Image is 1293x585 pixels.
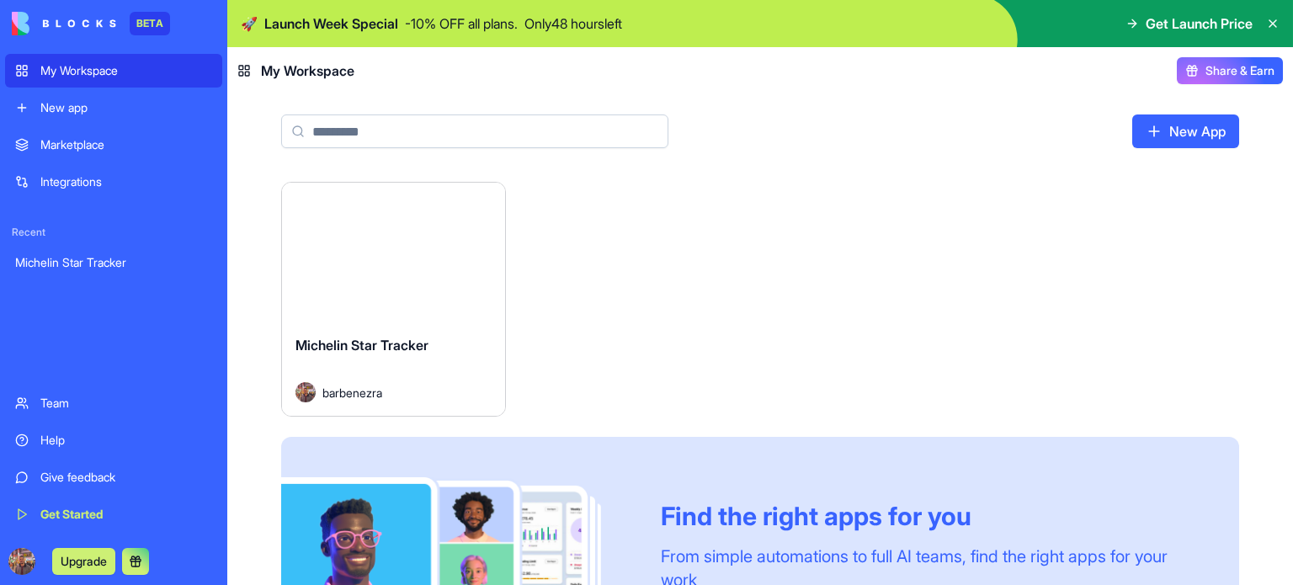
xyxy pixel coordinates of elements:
span: 🚀 [241,13,258,34]
a: Michelin Star TrackerAvatarbarbenezra [281,182,506,417]
div: BETA [130,12,170,35]
div: Help [40,432,212,449]
a: Get Started [5,497,222,531]
span: Michelin Star Tracker [295,337,428,354]
div: Michelin Star Tracker [15,254,212,271]
a: Help [5,423,222,457]
img: Avatar [295,382,316,402]
a: BETA [12,12,170,35]
img: logo [12,12,116,35]
div: Marketplace [40,136,212,153]
a: Michelin Star Tracker [5,246,222,279]
p: Only 48 hours left [524,13,622,34]
span: Get Launch Price [1146,13,1253,34]
a: New app [5,91,222,125]
a: Upgrade [52,552,115,569]
img: ACg8ocK5BnE3Rg0XEi84hqQMdRtOf94R0S8e1kkGeNgFgDJ2gvfiwAiFRA=s96-c [8,548,35,575]
a: My Workspace [5,54,222,88]
div: Find the right apps for you [661,501,1199,531]
span: Launch Week Special [264,13,398,34]
div: Get Started [40,506,212,523]
div: New app [40,99,212,116]
a: Team [5,386,222,420]
div: Team [40,395,212,412]
div: Integrations [40,173,212,190]
button: Upgrade [52,548,115,575]
a: Give feedback [5,460,222,494]
a: Integrations [5,165,222,199]
span: Recent [5,226,222,239]
span: Share & Earn [1205,62,1274,79]
a: Marketplace [5,128,222,162]
p: - 10 % OFF all plans. [405,13,518,34]
div: My Workspace [40,62,212,79]
span: barbenezra [322,384,382,402]
a: New App [1132,114,1239,148]
div: Give feedback [40,469,212,486]
span: My Workspace [261,61,354,81]
button: Share & Earn [1177,57,1283,84]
